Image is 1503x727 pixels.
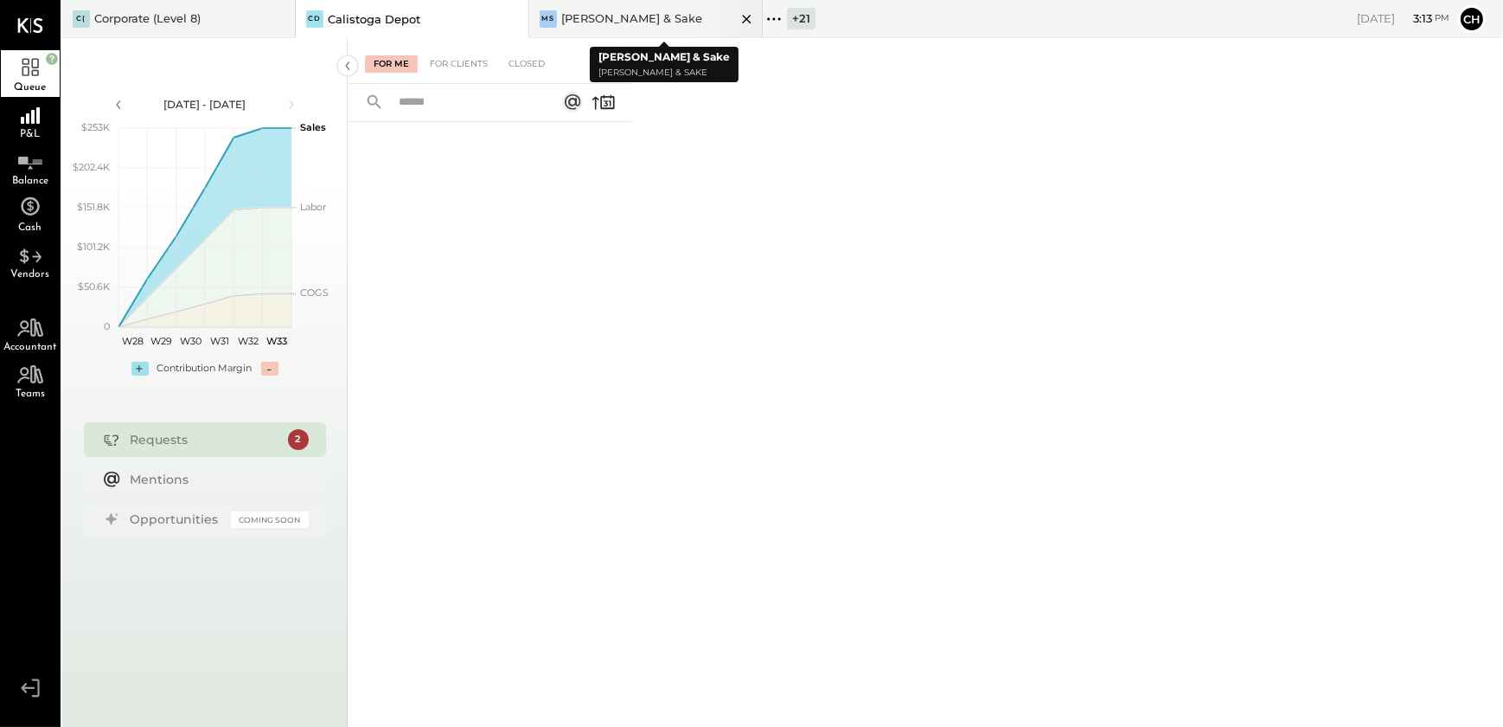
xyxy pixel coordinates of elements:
[598,50,730,63] b: [PERSON_NAME] & Sake
[1,237,60,284] a: Vendors
[73,10,90,28] div: C(
[365,55,418,73] div: For Me
[288,429,309,450] div: 2
[500,55,553,73] div: Closed
[1357,10,1449,27] div: [DATE]
[157,362,253,376] div: Contribution Margin
[1,357,60,403] a: Teams
[16,389,45,399] span: Teams
[12,176,48,186] span: Balance
[1,97,60,144] a: P&L
[231,511,309,528] div: Coming Soon
[77,241,110,253] text: $101.2K
[78,280,110,293] text: $50.6K
[1458,5,1486,33] button: Ch
[1,190,60,237] a: Cash
[11,269,50,280] span: Vendors
[81,121,110,133] text: $253K
[209,335,228,347] text: W31
[598,66,730,80] p: [PERSON_NAME] & Sake
[131,97,278,112] div: [DATE] - [DATE]
[306,10,323,28] div: CD
[266,335,287,347] text: W33
[1,144,60,190] a: Balance
[19,222,42,233] span: Cash
[131,431,279,448] div: Requests
[540,10,557,28] div: MS
[300,121,326,133] text: Sales
[787,8,815,29] div: + 21
[179,335,201,347] text: W30
[1,50,60,97] a: Queue
[15,82,47,93] span: Queue
[150,335,172,347] text: W29
[21,129,41,139] span: P&L
[300,286,329,299] text: COGS
[421,55,496,73] div: For Clients
[122,335,144,347] text: W28
[131,362,149,376] div: +
[1,310,60,357] a: Accountant
[300,201,326,213] text: Labor
[261,362,278,376] div: -
[131,511,222,528] div: Opportunities
[94,10,201,27] div: Corporate (Level 8)
[131,471,300,488] div: Mentions
[77,201,110,213] text: $151.8K
[561,10,702,27] div: [PERSON_NAME] & Sake
[4,342,57,352] span: Accountant
[328,11,420,28] div: Calistoga Depot
[73,161,110,173] text: $202.4K
[238,335,259,347] text: W32
[104,320,110,332] text: 0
